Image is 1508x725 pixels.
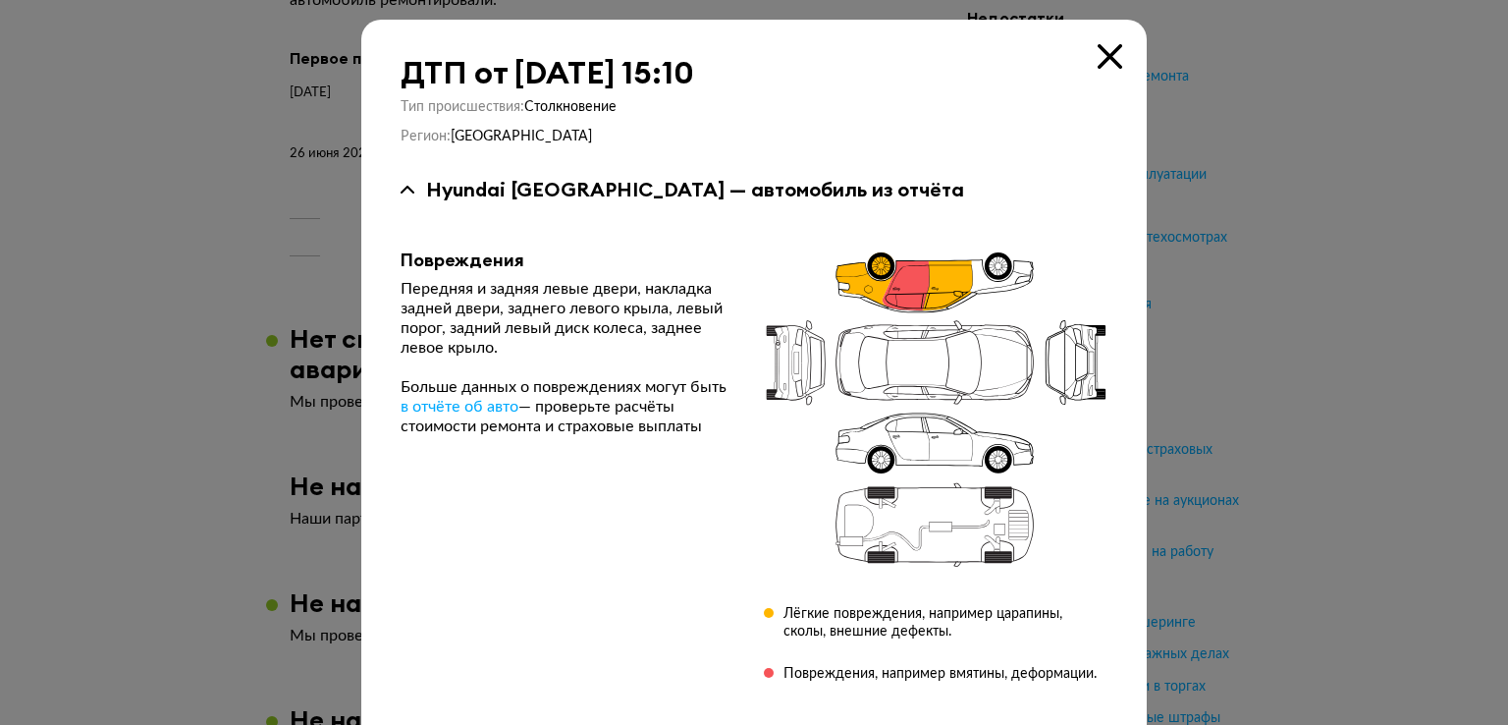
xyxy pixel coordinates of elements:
[401,98,1107,116] div: Тип происшествия :
[401,279,732,358] div: Передняя и задняя левые двери, накладка задней двери, заднего левого крыла, левый порог, задний л...
[783,665,1097,683] div: Повреждения, например вмятины, деформации.
[524,100,617,114] span: Столкновение
[401,399,518,415] span: в отчёте об авто
[426,177,964,202] div: Hyundai [GEOGRAPHIC_DATA] — автомобиль из отчёта
[401,377,732,436] div: Больше данных о повреждениях могут быть — проверьте расчёты стоимости ремонта и страховые выплаты
[401,128,1107,145] div: Регион :
[451,130,592,143] span: [GEOGRAPHIC_DATA]
[401,250,732,271] div: Повреждения
[783,605,1107,641] div: Лёгкие повреждения, например царапины, сколы, внешние дефекты.
[401,55,1107,90] div: ДТП от [DATE] 15:10
[401,397,518,417] a: в отчёте об авто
